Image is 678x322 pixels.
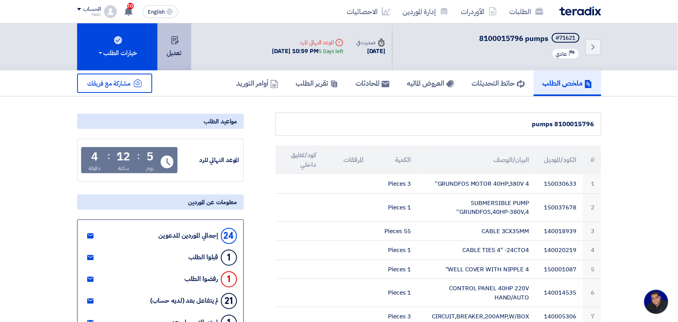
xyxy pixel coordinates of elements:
td: 140014535 [535,279,583,307]
div: الحساب [84,6,101,13]
a: تقرير الطلب [287,70,347,96]
h5: حائط التحديثات [472,78,525,88]
th: المرفقات [323,146,370,174]
a: الاحصائيات [341,2,396,21]
div: مواعيد الطلب [77,114,244,129]
div: إجمالي الموردين المدعوين [159,232,219,240]
div: خيارات الطلب [97,48,137,58]
div: #71621 [556,35,576,41]
td: 5 [583,260,601,279]
div: Open chat [644,290,668,314]
a: العروض الماليه [398,70,463,96]
td: 1 Pieces [370,241,417,260]
div: رفضوا الطلب [185,275,219,283]
td: 1 Pieces [370,193,417,222]
img: Teradix logo [560,6,601,16]
td: 6 [583,279,601,307]
h5: المحادثات [356,78,390,88]
td: 3 [583,222,601,241]
td: 1 Pieces [370,279,417,307]
td: 55 Pieces [370,222,417,241]
div: 24 [221,228,237,244]
a: الطلبات [503,2,550,21]
th: # [583,146,601,174]
h5: العروض الماليه [407,78,454,88]
a: أوامر التوريد [228,70,287,96]
td: WELL COVER WITH NIPPLE 4" [417,260,535,279]
th: البيان/الوصف [417,146,535,174]
td: 1 Pieces [370,260,417,279]
div: [DATE] [356,47,385,56]
div: يوم [146,164,154,172]
div: دقيقة [88,164,101,172]
td: 4 [583,241,601,260]
td: 150001087 [535,260,583,279]
h5: أوامر التوريد [237,78,278,88]
th: الكود/الموديل [535,146,583,174]
h5: ملخص الطلب [543,78,592,88]
button: English [143,5,178,18]
th: كود/تعليق داخلي [276,146,323,174]
div: الموعد النهائي للرد [179,156,239,165]
a: حائط التحديثات [463,70,534,96]
div: : [137,149,140,163]
span: مشاركة مع فريقك [88,79,131,88]
td: 150037678 [535,193,583,222]
td: CONTROL PANEL 40HP 220V HAND/AUTO [417,279,535,307]
div: ساعة [118,164,129,172]
div: قبلوا الطلب [189,254,219,261]
div: Yasir [77,12,101,17]
div: الموعد النهائي للرد [272,38,343,47]
td: CABLE 3CX35MM [417,222,535,241]
td: GRUNDFOS MOTOR 40HP,380V 4'' [417,174,535,193]
span: English [148,9,165,15]
div: 21 [221,293,237,309]
a: المحادثات [347,70,398,96]
td: CABLE TIES 4" -24CTO4 [417,241,535,260]
th: الكمية [370,146,417,174]
div: [DATE] 10:59 PM [272,47,343,56]
div: 1 [221,250,237,266]
div: 4 [91,151,98,162]
img: profile_test.png [104,5,117,18]
a: الأوردرات [455,2,503,21]
div: 8100015796 pumps [282,119,594,129]
div: 5 Days left [319,47,343,55]
a: إدارة الموردين [396,2,455,21]
td: 150030633 [535,174,583,193]
h5: تقرير الطلب [296,78,338,88]
h5: 8100015796 pumps [480,33,581,44]
td: 2 [583,193,601,222]
div: صدرت في [356,38,385,47]
div: لم يتفاعل بعد (لديه حساب) [150,297,219,305]
button: تعديل [157,23,191,70]
td: 1 [583,174,601,193]
span: 8100015796 pumps [480,33,549,44]
div: : [107,149,110,163]
div: معلومات عن الموردين [77,195,244,210]
button: خيارات الطلب [77,23,157,70]
span: عادي [556,50,567,58]
div: 5 [147,151,153,162]
td: 140018939 [535,222,583,241]
td: 3 Pieces [370,174,417,193]
div: 1 [221,271,237,287]
td: SUBMERSIBLE PUMP GRUNDFOS,40HP-380V,4'' [417,193,535,222]
a: ملخص الطلب [534,70,601,96]
span: 10 [127,3,134,9]
td: 140020219 [535,241,583,260]
div: 12 [117,151,131,162]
